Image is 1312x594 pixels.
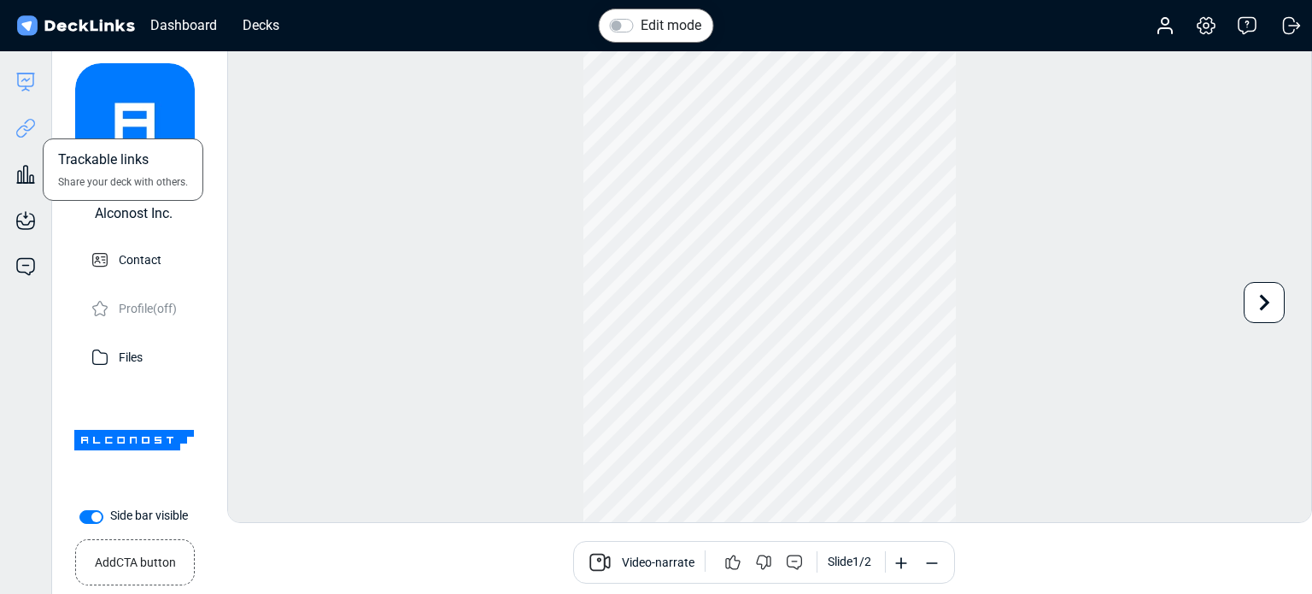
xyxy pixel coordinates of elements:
[58,150,149,174] span: Trackable links
[119,297,177,318] p: Profile (off)
[142,15,225,36] div: Dashboard
[95,203,173,224] div: Alconost Inc.
[95,547,176,572] small: Add CTA button
[74,380,194,500] img: Company Banner
[622,554,694,574] span: Video-narrate
[119,248,161,269] p: Contact
[58,174,188,190] span: Share your deck with others.
[828,553,871,571] div: Slide 1 / 2
[234,15,288,36] div: Decks
[14,14,138,38] img: DeckLinks
[110,507,188,525] label: Side bar visible
[75,63,195,183] img: avatar
[119,345,143,367] p: Files
[641,15,701,36] label: Edit mode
